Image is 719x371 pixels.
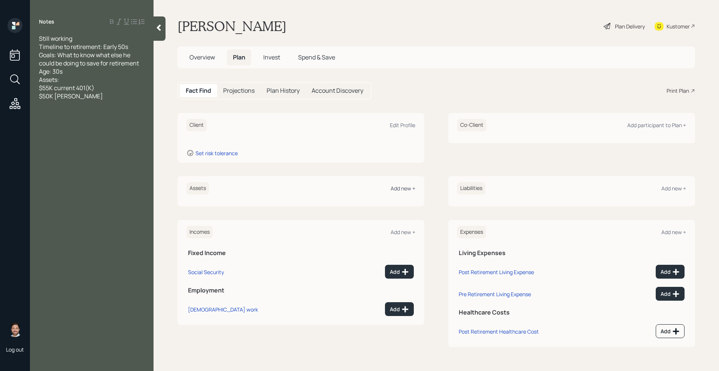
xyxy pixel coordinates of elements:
h6: Co-Client [457,119,486,131]
button: Add [656,324,685,338]
div: Add new + [661,229,686,236]
h6: Incomes [186,226,213,238]
h1: [PERSON_NAME] [178,18,286,34]
div: Edit Profile [390,122,415,129]
h6: Liabilities [457,182,485,194]
h6: Client [186,119,207,131]
div: Add [661,268,680,276]
label: Notes [39,18,54,25]
img: michael-russo-headshot.png [7,322,22,337]
h5: Projections [223,87,255,94]
button: Add [385,265,414,279]
h5: Employment [188,287,414,294]
div: Add new + [661,185,686,192]
div: Post Retirement Living Expense [459,269,534,276]
span: Overview [189,53,215,61]
div: Add new + [391,185,415,192]
h5: Fixed Income [188,249,414,257]
span: Still working Timeline to retirement: Early 50s Goals: What to know what else he could be doing t... [39,34,139,100]
span: Invest [263,53,280,61]
div: Add [390,268,409,276]
div: Log out [6,346,24,353]
h5: Plan History [267,87,300,94]
h6: Expenses [457,226,486,238]
button: Add [656,287,685,301]
h5: Living Expenses [459,249,685,257]
div: Post Retirement Healthcare Cost [459,328,539,335]
div: Add [390,306,409,313]
button: Add [656,265,685,279]
div: Set risk tolerance [195,150,238,157]
span: Spend & Save [298,53,335,61]
h6: Assets [186,182,209,194]
div: Add participant to Plan + [627,122,686,129]
span: Plan [233,53,245,61]
h5: Healthcare Costs [459,309,685,316]
h5: Account Discovery [312,87,363,94]
div: Print Plan [667,87,689,95]
button: Add [385,302,414,316]
div: Add new + [391,229,415,236]
div: Kustomer [667,22,690,30]
div: Social Security [188,269,224,276]
div: Add [661,328,680,335]
div: Add [661,290,680,298]
h5: Fact Find [186,87,211,94]
div: Plan Delivery [615,22,645,30]
div: Pre Retirement Living Expense [459,291,531,298]
div: [DEMOGRAPHIC_DATA] work [188,306,258,313]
